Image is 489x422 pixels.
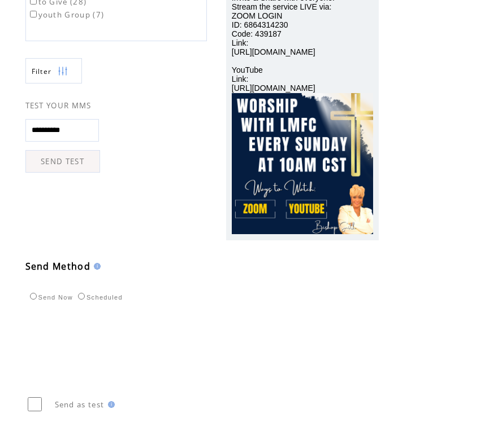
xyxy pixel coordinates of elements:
span: Send Method [25,260,91,272]
input: Send Now [30,293,37,300]
a: Filter [25,58,82,83]
img: help.gif [105,401,115,408]
img: filters.png [58,59,68,84]
a: SEND TEST [25,150,100,173]
label: Send Now [27,294,73,301]
input: Scheduled [78,293,85,300]
label: Scheduled [75,294,123,301]
span: TEST YOUR MMS [25,100,92,111]
img: help.gif [90,263,101,270]
span: Send as test [55,399,105,410]
label: youth Group (7) [28,10,105,20]
input: youth Group (7) [30,11,37,17]
span: Show filters [32,67,52,76]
